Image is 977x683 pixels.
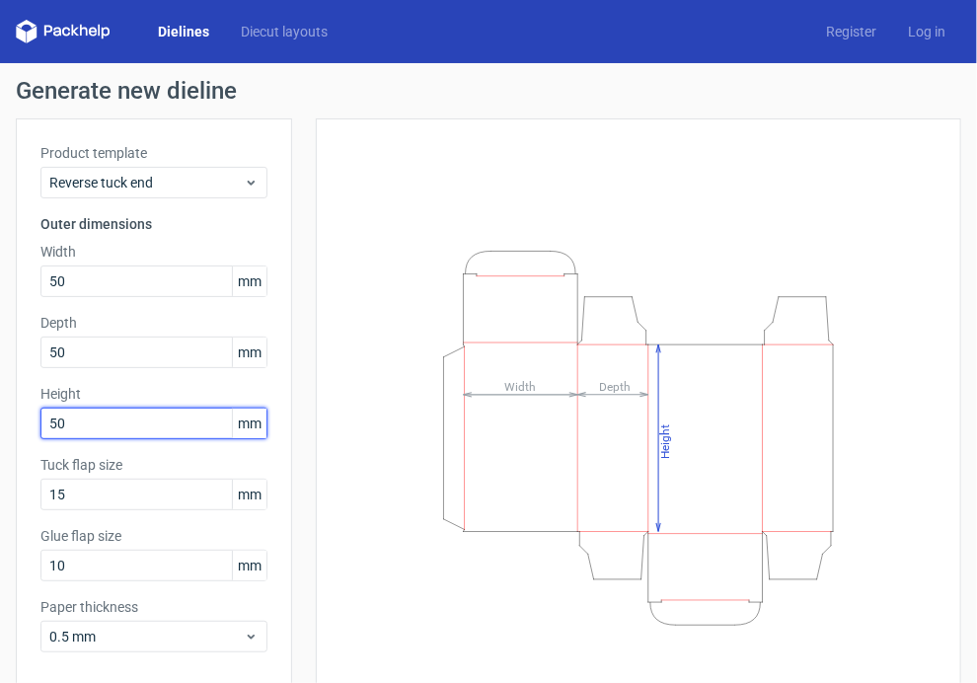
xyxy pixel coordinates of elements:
tspan: Width [504,379,536,393]
span: mm [232,480,266,509]
h3: Outer dimensions [40,214,267,234]
span: mm [232,409,266,438]
span: mm [232,266,266,296]
label: Width [40,242,267,262]
span: 0.5 mm [49,627,244,646]
a: Dielines [142,22,225,41]
tspan: Height [658,424,672,459]
span: mm [232,338,266,367]
label: Tuck flap size [40,455,267,475]
a: Log in [892,22,961,41]
h1: Generate new dieline [16,79,961,103]
label: Depth [40,313,267,333]
a: Register [810,22,892,41]
span: mm [232,551,266,580]
span: Reverse tuck end [49,173,244,192]
label: Paper thickness [40,597,267,617]
label: Product template [40,143,267,163]
label: Glue flap size [40,526,267,546]
a: Diecut layouts [225,22,343,41]
tspan: Depth [599,379,631,393]
label: Height [40,384,267,404]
